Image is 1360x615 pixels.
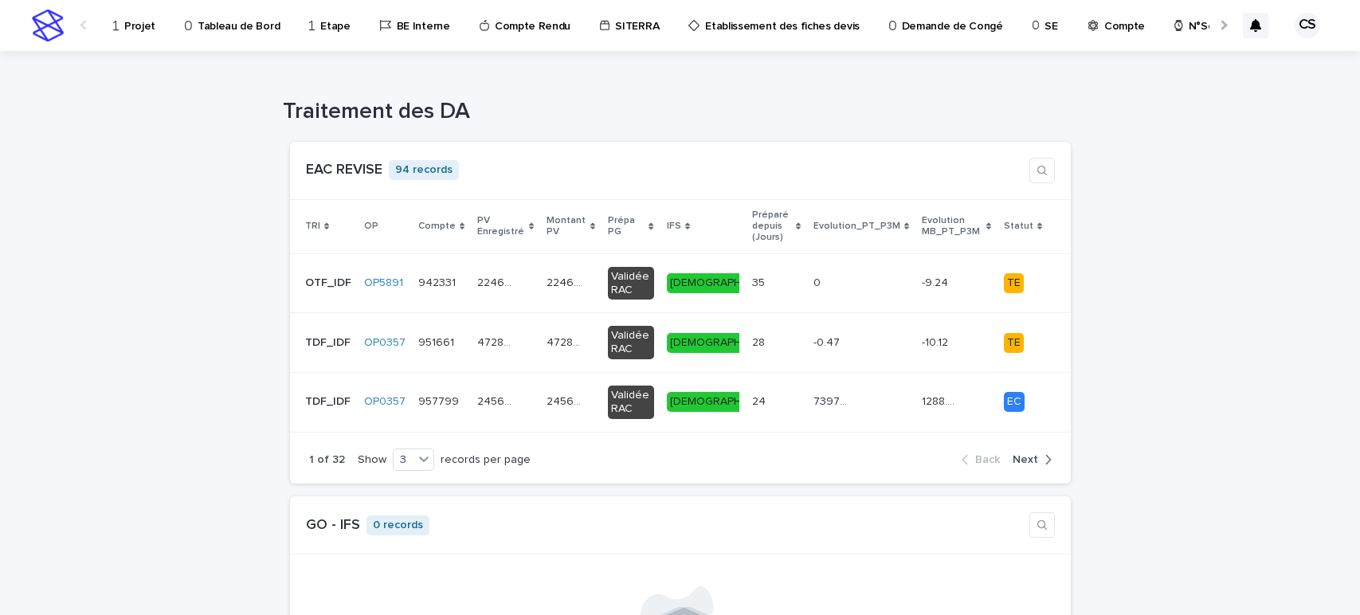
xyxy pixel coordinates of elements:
[418,217,456,235] p: Compte
[1004,273,1024,293] div: TE
[305,333,354,350] p: TDF_IDF
[32,10,64,41] img: stacker-logo-s-only.png
[418,392,462,409] p: 957799
[305,392,354,409] p: TDF_IDF
[922,392,961,409] p: 1288.97
[813,392,852,409] p: 73970.94
[364,276,403,290] a: OP5891
[283,99,1064,126] h1: Traitement des DA
[306,518,360,532] a: GO - IFS
[1004,217,1033,235] p: Statut
[608,267,653,300] div: Validée RAC
[752,333,768,350] p: 28
[547,333,586,350] p: 472898.53
[364,217,378,235] p: OP
[364,336,406,350] a: OP0357
[1004,333,1024,353] div: TE
[962,452,1006,467] button: Back
[418,333,457,350] p: 951661
[547,392,586,409] p: 245686.94
[667,392,792,412] div: [DEMOGRAPHIC_DATA]
[752,273,768,290] p: 35
[306,163,382,177] a: EAC REVISE
[290,372,1071,432] tr: TDF_IDFTDF_IDF OP0357 957799957799 245686.94245686.94 245686.94245686.94 Validée RAC[DEMOGRAPHIC_...
[547,273,586,290] p: 224621.02
[389,160,459,180] p: 94 records
[922,333,951,350] p: -10.12
[813,333,843,350] p: -0.47
[441,453,531,467] p: records per page
[366,515,429,535] p: 0 records
[608,212,645,241] p: Prépa PG
[477,273,516,290] p: 224621.02
[305,273,355,290] p: OTF_IDF
[418,273,459,290] p: 942331
[290,253,1071,313] tr: OTF_IDFOTF_IDF OP5891 942331942331 224621.02224621.02 224621.02224621.02 Validée RAC[DEMOGRAPHIC_...
[358,453,386,467] p: Show
[667,217,681,235] p: IFS
[975,454,1000,465] span: Back
[752,206,792,247] p: Préparé depuis (Jours)
[290,313,1071,373] tr: TDF_IDFTDF_IDF OP0357 951661951661 472898.53472898.53 472898.53472898.53 Validée RAC[DEMOGRAPHIC_...
[922,273,951,290] p: -9.24
[1004,392,1025,412] div: EC
[667,273,792,293] div: [DEMOGRAPHIC_DATA]
[608,386,653,419] div: Validée RAC
[752,392,769,409] p: 24
[1006,452,1052,467] button: Next
[1013,454,1038,465] span: Next
[394,452,413,468] div: 3
[309,453,345,467] p: 1 of 32
[305,217,320,235] p: TRI
[608,326,653,359] div: Validée RAC
[547,212,586,241] p: Montant PV
[364,395,406,409] a: OP0357
[813,273,824,290] p: 0
[667,333,792,353] div: [DEMOGRAPHIC_DATA]
[813,217,900,235] p: Evolution_PT_P3M
[1295,13,1320,38] div: CS
[922,212,982,241] p: Evolution MB_PT_P3M
[477,392,516,409] p: 245686.94
[477,333,516,350] p: 472898.53
[477,212,525,241] p: PV Enregistré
